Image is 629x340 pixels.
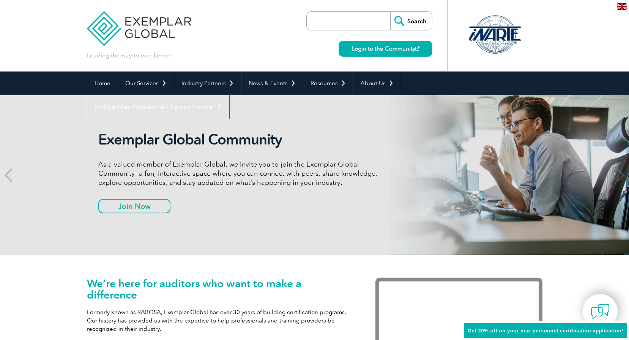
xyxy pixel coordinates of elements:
[87,51,170,60] p: Leading the way to excellence
[415,46,419,51] img: open_square.png
[390,12,432,30] input: Search
[353,71,401,95] a: About Us
[591,302,610,321] img: contact-chat.png
[339,41,432,57] a: Login to the Community
[87,71,118,95] a: Home
[174,71,241,95] a: Industry Partners
[98,131,383,148] h2: Exemplar Global Community
[303,71,353,95] a: Resources
[241,71,303,95] a: News & Events
[98,160,383,187] p: As a valued member of Exemplar Global, we invite you to join the Exemplar Global Community—a fun,...
[87,278,353,300] h1: We’re here for auditors who want to make a difference
[468,328,623,334] span: Get 20% off on your new personnel certification application!
[87,95,229,119] a: Find Certified Professional / Training Provider
[98,199,170,213] a: Join Now
[87,308,353,333] p: Formerly known as RABQSA, Exemplar Global has over 30 years of building certification programs. O...
[617,3,627,10] img: en
[118,71,174,95] a: Our Services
